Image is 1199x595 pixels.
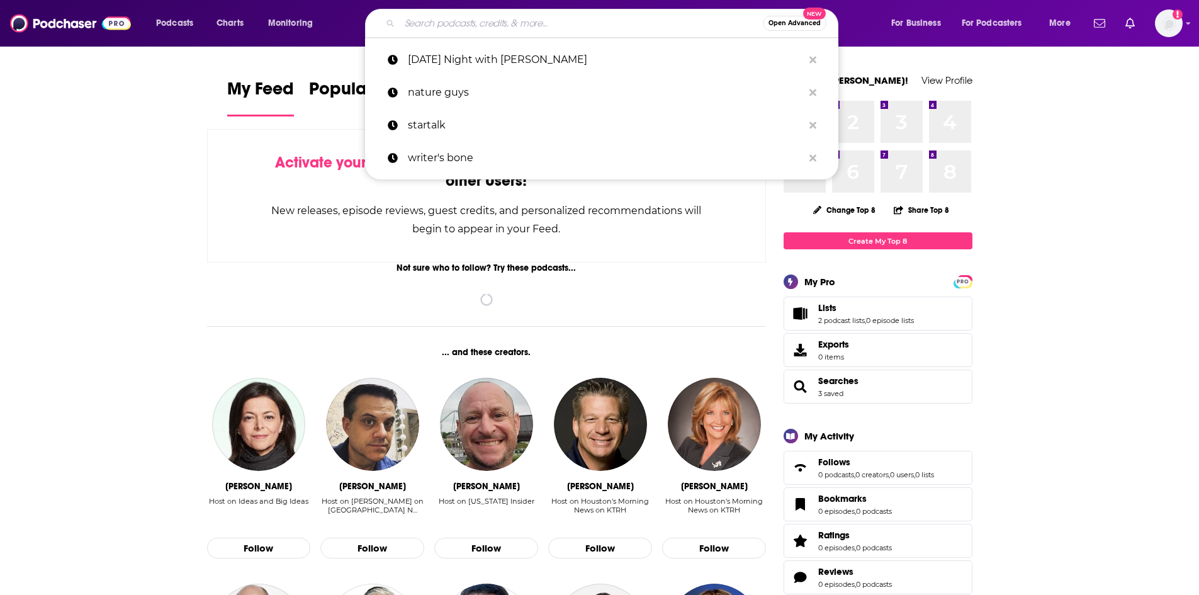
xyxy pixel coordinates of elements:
[668,378,761,471] img: Shara Fryer
[866,316,914,325] a: 0 episode lists
[788,532,813,550] a: Ratings
[818,566,892,577] a: Reviews
[259,13,329,33] button: open menu
[891,14,941,32] span: For Business
[788,378,813,395] a: Searches
[309,78,416,107] span: Popular Feed
[768,20,821,26] span: Open Advanced
[339,481,406,492] div: Jon Justice
[855,507,856,516] span: ,
[818,302,914,314] a: Lists
[818,339,849,350] span: Exports
[225,481,292,492] div: Nahlah Ayed
[818,543,855,552] a: 0 episodes
[365,109,838,142] a: startalk
[818,580,855,589] a: 0 episodes
[326,378,419,471] a: Jon Justice
[855,470,889,479] a: 0 creators
[818,530,850,541] span: Ratings
[681,481,748,492] div: Shara Fryer
[147,13,210,33] button: open menu
[453,481,520,492] div: Ira Weintraub
[227,78,294,116] a: My Feed
[788,341,813,359] span: Exports
[818,316,865,325] a: 2 podcast lists
[788,459,813,477] a: Follows
[408,43,803,76] p: Sunday Night with Chuck Todd
[10,11,131,35] img: Podchaser - Follow, Share and Rate Podcasts
[818,456,934,468] a: Follows
[856,507,892,516] a: 0 podcasts
[955,276,971,286] a: PRO
[439,497,534,524] div: Host on Michigan Insider
[818,353,849,361] span: 0 items
[818,530,892,541] a: Ratings
[784,232,972,249] a: Create My Top 8
[320,538,424,559] button: Follow
[548,538,652,559] button: Follow
[890,470,914,479] a: 0 users
[548,497,652,524] div: Host on Houston's Morning News on KTRH
[567,481,634,492] div: Jimmy Barrett
[217,14,244,32] span: Charts
[889,470,890,479] span: ,
[818,389,843,398] a: 3 saved
[1049,14,1071,32] span: More
[763,16,826,31] button: Open AdvancedNew
[818,507,855,516] a: 0 episodes
[788,496,813,513] a: Bookmarks
[784,560,972,594] span: Reviews
[865,316,866,325] span: ,
[856,580,892,589] a: 0 podcasts
[212,378,305,471] img: Nahlah Ayed
[271,154,703,190] div: by following Podcasts, Creators, Lists, and other Users!
[662,497,766,514] div: Host on Houston's Morning News on KTRH
[806,202,884,218] button: Change Top 8
[856,543,892,552] a: 0 podcasts
[914,470,915,479] span: ,
[554,378,647,471] a: Jimmy Barrett
[320,497,424,524] div: Host on Jon Justice on Twin Cities N…
[962,14,1022,32] span: For Podcasters
[784,451,972,485] span: Follows
[804,276,835,288] div: My Pro
[788,305,813,322] a: Lists
[1155,9,1183,37] span: Logged in as gbrussel
[818,493,892,504] a: Bookmarks
[954,13,1040,33] button: open menu
[365,142,838,174] a: writer's bone
[275,153,404,172] span: Activate your Feed
[662,538,766,559] button: Follow
[818,566,853,577] span: Reviews
[209,497,308,524] div: Host on Ideas and Big Ideas
[784,74,908,86] a: Welcome [PERSON_NAME]!
[320,497,424,514] div: Host on [PERSON_NAME] on [GEOGRAPHIC_DATA] N…
[309,78,416,116] a: Popular Feed
[915,470,934,479] a: 0 lists
[408,76,803,109] p: nature guys
[268,14,313,32] span: Monitoring
[440,378,533,471] img: Ira Weintraub
[662,497,766,524] div: Host on Houston's Morning News on KTRH
[882,13,957,33] button: open menu
[784,524,972,558] span: Ratings
[818,375,858,387] a: Searches
[803,8,826,20] span: New
[921,74,972,86] a: View Profile
[955,277,971,286] span: PRO
[1155,9,1183,37] img: User Profile
[207,263,767,273] div: Not sure who to follow? Try these podcasts...
[207,538,311,559] button: Follow
[788,569,813,586] a: Reviews
[1155,9,1183,37] button: Show profile menu
[400,13,763,33] input: Search podcasts, credits, & more...
[408,109,803,142] p: startalk
[365,43,838,76] a: [DATE] Night with [PERSON_NAME]
[548,497,652,514] div: Host on Houston's Morning News on KTRH
[784,297,972,331] span: Lists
